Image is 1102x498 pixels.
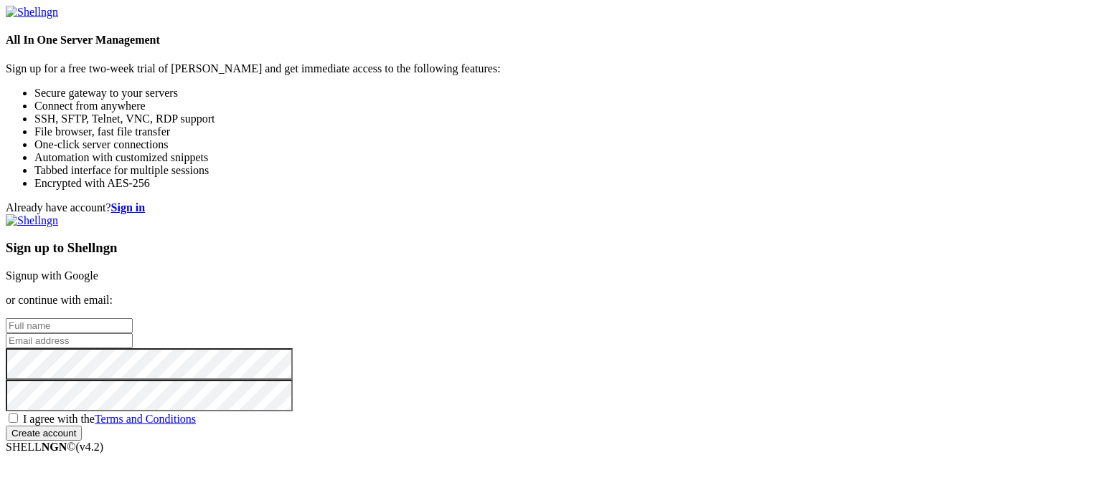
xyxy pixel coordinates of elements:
span: 4.2.0 [76,441,104,453]
input: Create account [6,426,82,441]
span: I agree with the [23,413,196,425]
li: Connect from anywhere [34,100,1096,112]
li: Secure gateway to your servers [34,87,1096,100]
img: Shellngn [6,6,58,19]
li: SSH, SFTP, Telnet, VNC, RDP support [34,112,1096,125]
b: NGN [42,441,67,453]
span: SHELL © [6,441,103,453]
p: or continue with email: [6,294,1096,307]
p: Sign up for a free two-week trial of [PERSON_NAME] and get immediate access to the following feat... [6,62,1096,75]
li: File browser, fast file transfer [34,125,1096,138]
li: Tabbed interface for multiple sessions [34,164,1096,177]
li: One-click server connections [34,138,1096,151]
h4: All In One Server Management [6,34,1096,47]
input: Full name [6,318,133,333]
input: Email address [6,333,133,348]
li: Automation with customized snippets [34,151,1096,164]
div: Already have account? [6,201,1096,214]
li: Encrypted with AES-256 [34,177,1096,190]
input: I agree with theTerms and Conditions [9,413,18,423]
img: Shellngn [6,214,58,227]
a: Signup with Google [6,269,98,282]
h3: Sign up to Shellngn [6,240,1096,256]
a: Sign in [111,201,146,214]
a: Terms and Conditions [95,413,196,425]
